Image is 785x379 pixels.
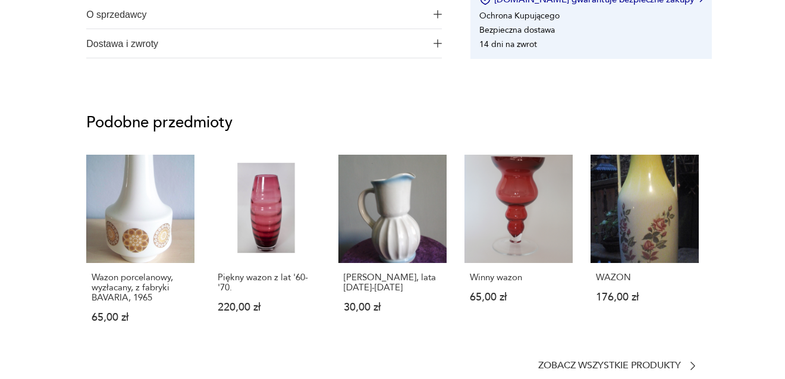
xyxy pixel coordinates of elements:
[92,312,189,322] p: 65,00 zł
[596,292,693,302] p: 176,00 zł
[464,155,573,346] a: Winny wazonWinny wazon65,00 zł
[218,302,315,312] p: 220,00 zł
[596,272,693,283] p: WAZON
[344,302,441,312] p: 30,00 zł
[479,38,537,49] li: 14 dni na zwrot
[86,155,194,346] a: Wazon porcelanowy, wyzłacany, z fabryki BAVARIA, 1965Wazon porcelanowy, wyzłacany, z fabryki BAVA...
[479,24,555,35] li: Bezpieczna dostawa
[86,29,442,58] button: Ikona plusaDostawa i zwroty
[86,115,699,130] p: Podobne przedmioty
[218,272,315,293] p: Piękny wazon z lat '60-'70.
[92,272,189,303] p: Wazon porcelanowy, wyzłacany, z fabryki BAVARIA, 1965
[212,155,321,346] a: Piękny wazon z lat '60-'70.Piękny wazon z lat '60-'70.220,00 zł
[86,29,426,58] span: Dostawa i zwroty
[338,155,447,346] a: Wazon Bolesławiec, lata 1920-1940[PERSON_NAME], lata [DATE]-[DATE]30,00 zł
[470,292,567,302] p: 65,00 zł
[434,10,442,18] img: Ikona plusa
[591,155,699,346] a: WAZONWAZON176,00 zł
[479,10,560,21] li: Ochrona Kupującego
[344,272,441,293] p: [PERSON_NAME], lata [DATE]-[DATE]
[538,360,699,372] a: Zobacz wszystkie produkty
[470,272,567,283] p: Winny wazon
[434,39,442,48] img: Ikona plusa
[538,362,681,369] p: Zobacz wszystkie produkty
